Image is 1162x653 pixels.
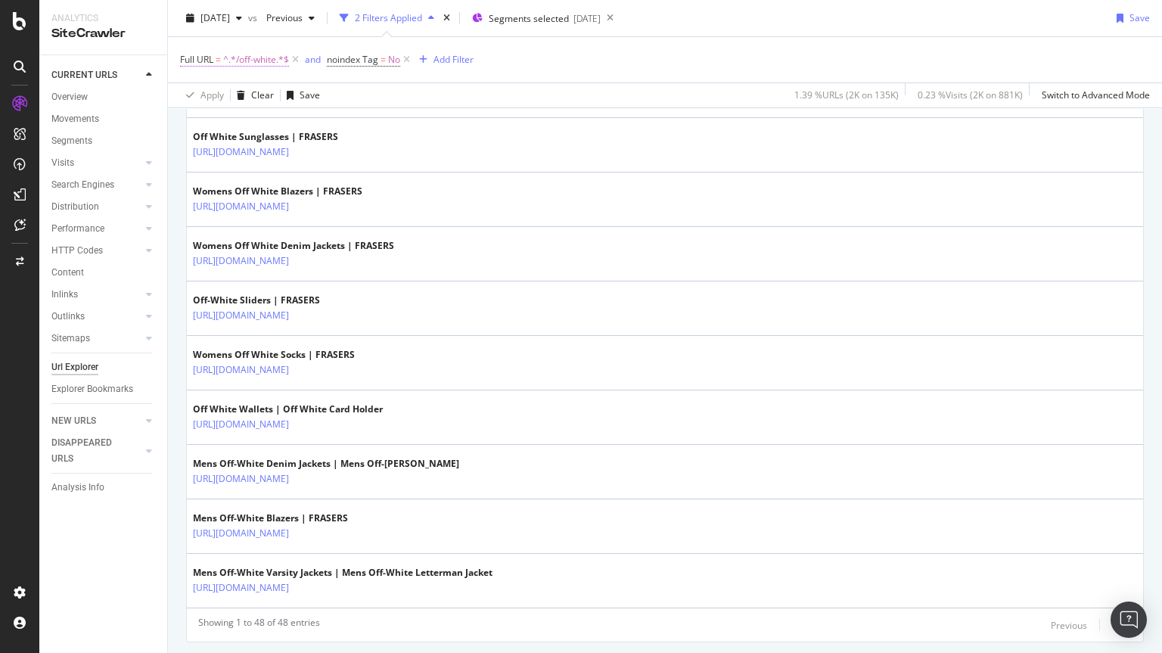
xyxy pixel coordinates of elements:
div: Movements [51,111,99,127]
a: Segments [51,133,157,149]
span: = [216,53,221,66]
a: Distribution [51,199,141,215]
a: DISAPPEARED URLS [51,435,141,467]
a: CURRENT URLS [51,67,141,83]
div: Add Filter [433,53,474,66]
a: HTTP Codes [51,243,141,259]
div: Overview [51,89,88,105]
a: NEW URLS [51,413,141,429]
div: Off White Sunglasses | FRASERS [193,130,355,144]
div: Mens Off-White Varsity Jackets | Mens Off-White Letterman Jacket [193,566,492,580]
div: Explorer Bookmarks [51,381,133,397]
button: Clear [231,83,274,107]
div: times [440,11,453,26]
button: Add Filter [413,51,474,69]
span: ^.*/off-white.*$ [223,49,289,70]
span: No [388,49,400,70]
a: Inlinks [51,287,141,303]
div: Performance [51,221,104,237]
span: Full URL [180,53,213,66]
a: Movements [51,111,157,127]
a: Overview [51,89,157,105]
div: Visits [51,155,74,171]
button: Save [1111,6,1150,30]
div: Analytics [51,12,155,25]
span: noindex Tag [327,53,378,66]
div: Inlinks [51,287,78,303]
div: Mens Off-White Blazers | FRASERS [193,512,355,525]
div: Womens Off White Denim Jackets | FRASERS [193,239,394,253]
a: [URL][DOMAIN_NAME] [193,253,289,269]
span: vs [248,11,260,24]
a: [URL][DOMAIN_NAME] [193,471,289,487]
a: [URL][DOMAIN_NAME] [193,308,289,323]
a: Content [51,265,157,281]
button: Segments selected[DATE] [466,6,601,30]
a: Sitemaps [51,331,141,347]
div: HTTP Codes [51,243,103,259]
div: 1.39 % URLs ( 2K on 135K ) [794,89,899,101]
div: Content [51,265,84,281]
div: Womens Off White Blazers | FRASERS [193,185,362,198]
div: Off White Wallets | Off White Card Holder [193,403,383,416]
a: Performance [51,221,141,237]
div: Apply [200,89,224,101]
div: 2 Filters Applied [355,11,422,24]
a: Url Explorer [51,359,157,375]
a: [URL][DOMAIN_NAME] [193,526,289,541]
div: CURRENT URLS [51,67,117,83]
div: [DATE] [573,12,601,25]
button: Previous [1051,616,1087,634]
div: Previous [1051,619,1087,632]
div: Showing 1 to 48 of 48 entries [198,616,320,634]
button: and [305,52,321,67]
button: Previous [260,6,321,30]
div: Save [1129,11,1150,24]
a: [URL][DOMAIN_NAME] [193,417,289,432]
div: and [305,53,321,66]
div: Segments [51,133,92,149]
div: Switch to Advanced Mode [1042,89,1150,101]
div: DISAPPEARED URLS [51,435,128,467]
button: Apply [180,83,224,107]
a: [URL][DOMAIN_NAME] [193,145,289,160]
div: Save [300,89,320,101]
div: Url Explorer [51,359,98,375]
div: Search Engines [51,177,114,193]
span: Segments selected [489,12,569,25]
div: Open Intercom Messenger [1111,602,1147,638]
a: [URL][DOMAIN_NAME] [193,199,289,214]
a: [URL][DOMAIN_NAME] [193,362,289,378]
a: Outlinks [51,309,141,325]
button: 2 Filters Applied [334,6,440,30]
div: Distribution [51,199,99,215]
div: Clear [251,89,274,101]
div: Outlinks [51,309,85,325]
span: = [381,53,386,66]
a: Explorer Bookmarks [51,381,157,397]
a: Search Engines [51,177,141,193]
div: Sitemaps [51,331,90,347]
div: 0.23 % Visits ( 2K on 881K ) [918,89,1023,101]
a: Analysis Info [51,480,157,496]
div: Analysis Info [51,480,104,496]
div: Off-White Sliders | FRASERS [193,294,355,307]
div: Mens Off-White Denim Jackets | Mens Off-[PERSON_NAME] [193,457,459,471]
button: Save [281,83,320,107]
span: 2025 Aug. 16th [200,11,230,24]
button: [DATE] [180,6,248,30]
div: NEW URLS [51,413,96,429]
div: SiteCrawler [51,25,155,42]
span: Previous [260,11,303,24]
a: [URL][DOMAIN_NAME] [193,580,289,595]
a: Visits [51,155,141,171]
div: Womens Off White Socks | FRASERS [193,348,355,362]
button: Switch to Advanced Mode [1036,83,1150,107]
